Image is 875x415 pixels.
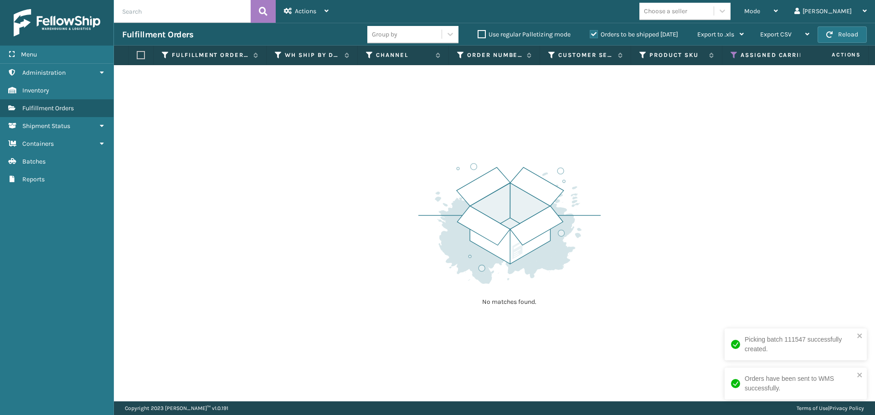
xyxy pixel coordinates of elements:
span: Export to .xls [697,31,734,38]
label: Channel [376,51,431,59]
span: Administration [22,69,66,77]
span: Batches [22,158,46,165]
label: Order Number [467,51,522,59]
span: Shipment Status [22,122,70,130]
span: Export CSV [760,31,792,38]
div: Choose a seller [644,6,687,16]
button: Reload [818,26,867,43]
span: Fulfillment Orders [22,104,74,112]
label: Orders to be shipped [DATE] [590,31,678,38]
label: Customer Service Order Number [558,51,613,59]
label: Product SKU [649,51,705,59]
label: Use regular Palletizing mode [478,31,571,38]
label: WH Ship By Date [285,51,340,59]
label: Fulfillment Order Id [172,51,249,59]
div: Group by [372,30,397,39]
div: Orders have been sent to WMS successfully. [745,374,854,393]
span: Menu [21,51,37,58]
span: Actions [295,7,316,15]
button: close [857,332,863,341]
h3: Fulfillment Orders [122,29,193,40]
img: logo [14,9,100,36]
p: Copyright 2023 [PERSON_NAME]™ v 1.0.191 [125,401,228,415]
span: Mode [744,7,760,15]
span: Reports [22,175,45,183]
div: Picking batch 111547 successfully created. [745,335,854,354]
span: Actions [803,47,866,62]
label: Assigned Carrier Service [741,51,863,59]
span: Containers [22,140,54,148]
span: Inventory [22,87,49,94]
button: close [857,371,863,380]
